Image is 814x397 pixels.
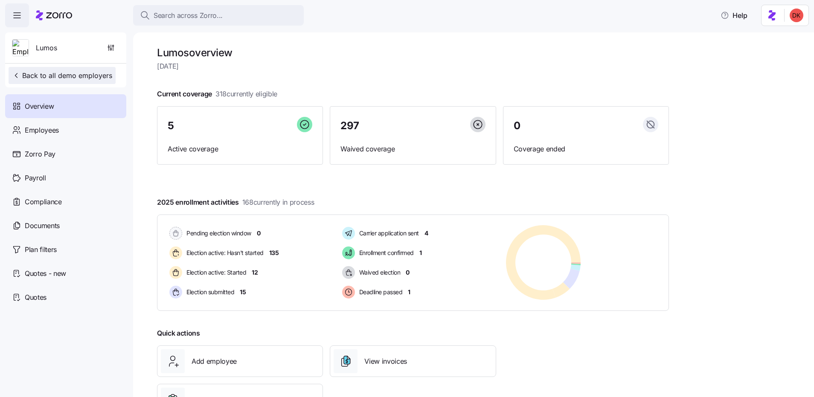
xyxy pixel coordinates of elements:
[514,144,658,154] span: Coverage ended
[9,67,116,84] button: Back to all demo employers
[184,268,246,277] span: Election active: Started
[25,101,54,112] span: Overview
[36,43,57,53] span: Lumos
[25,197,62,207] span: Compliance
[357,288,403,296] span: Deadline passed
[240,288,246,296] span: 15
[790,9,803,22] img: 53e82853980611afef66768ee98075c5
[5,166,126,190] a: Payroll
[424,229,428,238] span: 4
[184,288,234,296] span: Election submitted
[157,197,314,208] span: 2025 enrollment activities
[269,249,279,257] span: 135
[168,121,174,131] span: 5
[25,292,47,303] span: Quotes
[514,121,520,131] span: 0
[357,249,414,257] span: Enrollment confirmed
[184,229,251,238] span: Pending election window
[157,328,200,339] span: Quick actions
[5,142,126,166] a: Zorro Pay
[25,149,55,159] span: Zorro Pay
[5,285,126,309] a: Quotes
[25,244,57,255] span: Plan filters
[364,356,407,367] span: View invoices
[157,61,669,72] span: [DATE]
[5,118,126,142] a: Employees
[215,89,277,99] span: 318 currently eligible
[25,173,46,183] span: Payroll
[419,249,422,257] span: 1
[340,144,485,154] span: Waived coverage
[157,89,277,99] span: Current coverage
[357,268,401,277] span: Waived election
[25,220,60,231] span: Documents
[5,238,126,261] a: Plan filters
[25,268,66,279] span: Quotes - new
[12,40,29,57] img: Employer logo
[5,261,126,285] a: Quotes - new
[5,94,126,118] a: Overview
[133,5,304,26] button: Search across Zorro...
[357,229,419,238] span: Carrier application sent
[406,268,410,277] span: 0
[12,70,112,81] span: Back to all demo employers
[25,125,59,136] span: Employees
[340,121,359,131] span: 297
[157,46,669,59] h1: Lumos overview
[184,249,264,257] span: Election active: Hasn't started
[721,10,747,20] span: Help
[5,214,126,238] a: Documents
[242,197,314,208] span: 168 currently in process
[714,7,754,24] button: Help
[408,288,410,296] span: 1
[168,144,312,154] span: Active coverage
[192,356,237,367] span: Add employee
[252,268,258,277] span: 12
[5,190,126,214] a: Compliance
[154,10,223,21] span: Search across Zorro...
[257,229,261,238] span: 0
